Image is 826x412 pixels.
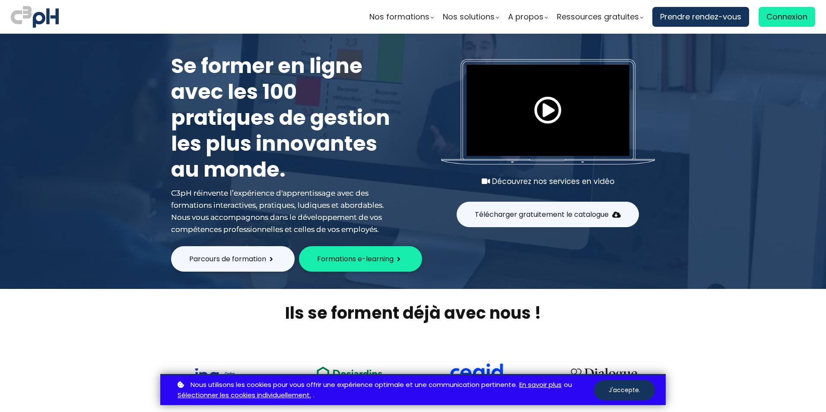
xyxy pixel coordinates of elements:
span: Prendre rendez-vous [660,10,741,23]
h2: Ils se forment déjà avec nous ! [160,302,666,324]
span: Parcours de formation [189,254,266,264]
span: Nos solutions [443,10,495,23]
span: Connexion [766,10,807,23]
span: Ressources gratuites [557,10,639,23]
a: Prendre rendez-vous [652,7,749,27]
button: Parcours de formation [171,246,295,272]
h1: Se former en ligne avec les 100 pratiques de gestion les plus innovantes au monde. [171,53,396,183]
div: Découvrez nos services en vidéo [441,175,655,187]
p: ou . [175,380,594,401]
button: Télécharger gratuitement le catalogue [457,202,639,227]
button: Formations e-learning [299,246,422,272]
a: En savoir plus [519,380,562,390]
span: Nous utilisons les cookies pour vous offrir une expérience optimale et une communication pertinente. [191,380,517,390]
span: A propos [508,10,543,23]
img: 4cbfeea6ce3138713587aabb8dcf64fe.png [565,362,643,386]
span: Télécharger gratuitement le catalogue [475,209,609,220]
div: C3pH réinvente l’expérience d'apprentissage avec des formations interactives, pratiques, ludiques... [171,187,396,235]
img: cdf238afa6e766054af0b3fe9d0794df.png [449,363,504,386]
img: ea49a208ccc4d6e7deb170dc1c457f3b.png [311,361,388,385]
span: Formations e-learning [317,254,394,264]
img: logo C3PH [11,4,59,29]
a: Sélectionner les cookies individuellement. [178,390,311,401]
a: Connexion [759,7,815,27]
button: J'accepte. [594,380,655,400]
img: 73f878ca33ad2a469052bbe3fa4fd140.png [194,368,250,386]
span: Nos formations [369,10,429,23]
